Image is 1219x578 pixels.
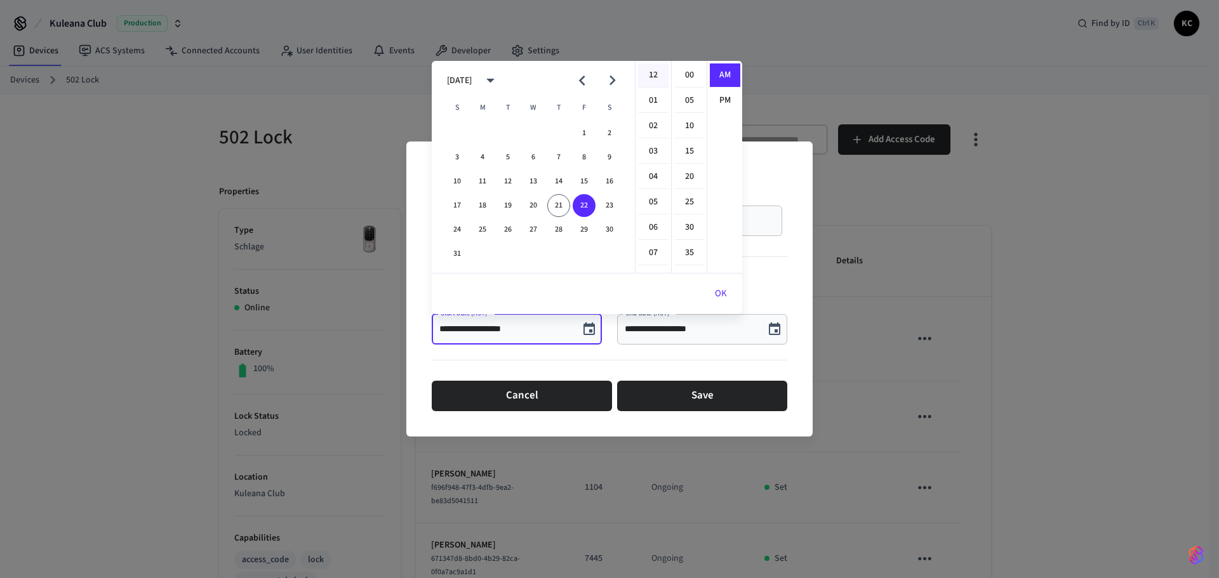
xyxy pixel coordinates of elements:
button: 5 [496,146,519,169]
button: 28 [547,218,570,241]
li: 7 hours [638,241,669,265]
li: 1 hours [638,89,669,113]
li: 0 minutes [674,63,705,88]
li: AM [710,63,740,88]
label: End Date (HST) [626,308,672,318]
ul: Select hours [636,61,671,273]
li: 5 hours [638,190,669,214]
button: 4 [471,146,494,169]
button: 8 [573,146,596,169]
div: [DATE] [447,74,472,88]
ul: Select minutes [671,61,707,273]
button: Cancel [432,381,612,411]
li: 25 minutes [674,190,705,214]
button: 1 [573,122,596,145]
span: Wednesday [522,95,545,121]
span: Thursday [547,95,570,121]
button: 3 [446,146,469,169]
button: 17 [446,194,469,217]
span: Monday [471,95,494,121]
button: 26 [496,218,519,241]
button: 10 [446,170,469,193]
li: 8 hours [638,266,669,291]
button: Previous month [567,65,597,95]
img: SeamLogoGradient.69752ec5.svg [1189,545,1204,565]
button: 7 [547,146,570,169]
button: 29 [573,218,596,241]
button: Save [617,381,787,411]
ul: Select meridiem [707,61,742,273]
span: Friday [573,95,596,121]
button: Choose date, selected date is Aug 21, 2025 [762,317,787,342]
button: 27 [522,218,545,241]
li: 10 minutes [674,114,705,138]
button: 13 [522,170,545,193]
button: Next month [597,65,627,95]
button: 22 [573,194,596,217]
li: 12 hours [638,63,669,88]
li: PM [710,89,740,112]
button: 21 [547,194,570,217]
button: 30 [598,218,621,241]
li: 40 minutes [674,266,705,291]
button: 31 [446,242,469,265]
button: 24 [446,218,469,241]
li: 15 minutes [674,140,705,164]
li: 3 hours [638,140,669,164]
button: 14 [547,170,570,193]
button: 23 [598,194,621,217]
label: Start Date (HST) [441,308,490,318]
button: 19 [496,194,519,217]
li: 2 hours [638,114,669,138]
button: 12 [496,170,519,193]
button: Choose date, selected date is Aug 22, 2025 [576,317,602,342]
button: 2 [598,122,621,145]
li: 6 hours [638,216,669,240]
button: 18 [471,194,494,217]
li: 20 minutes [674,165,705,189]
li: 4 hours [638,165,669,189]
li: 5 minutes [674,89,705,113]
button: calendar view is open, switch to year view [476,65,505,95]
button: 20 [522,194,545,217]
button: 25 [471,218,494,241]
li: 30 minutes [674,216,705,240]
button: 6 [522,146,545,169]
button: OK [700,279,742,309]
span: Tuesday [496,95,519,121]
button: 15 [573,170,596,193]
button: 16 [598,170,621,193]
button: 11 [471,170,494,193]
li: 35 minutes [674,241,705,265]
span: Saturday [598,95,621,121]
span: Sunday [446,95,469,121]
button: 9 [598,146,621,169]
